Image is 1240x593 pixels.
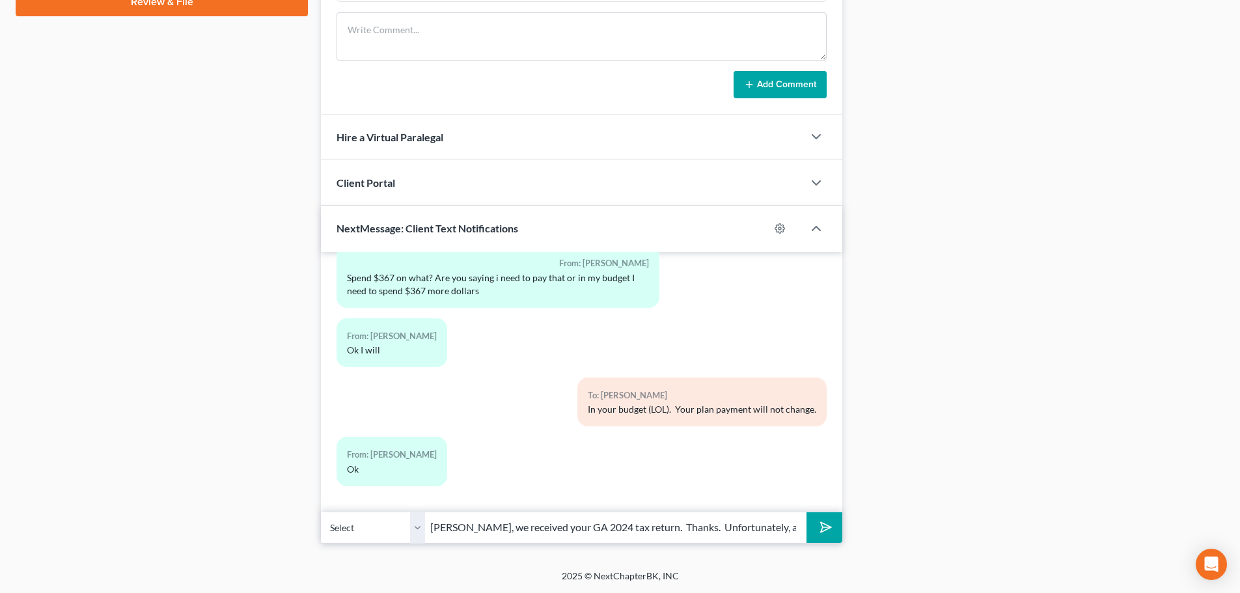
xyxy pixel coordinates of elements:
[347,463,437,476] div: Ok
[1196,549,1227,580] div: Open Intercom Messenger
[588,388,816,403] div: To: [PERSON_NAME]
[337,222,518,234] span: NextMessage: Client Text Notifications
[249,570,991,593] div: 2025 © NextChapterBK, INC
[347,447,437,462] div: From: [PERSON_NAME]
[337,176,395,189] span: Client Portal
[337,131,443,143] span: Hire a Virtual Paralegal
[347,344,437,357] div: Ok I will
[347,329,437,344] div: From: [PERSON_NAME]
[734,71,827,98] button: Add Comment
[425,512,806,544] input: Say something...
[347,256,648,271] div: From: [PERSON_NAME]
[588,403,816,416] div: In your budget (LOL). Your plan payment will not change.
[347,271,648,297] div: Spend $367 on what? Are you saying i need to pay that or in my budget I need to spend $367 more d...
